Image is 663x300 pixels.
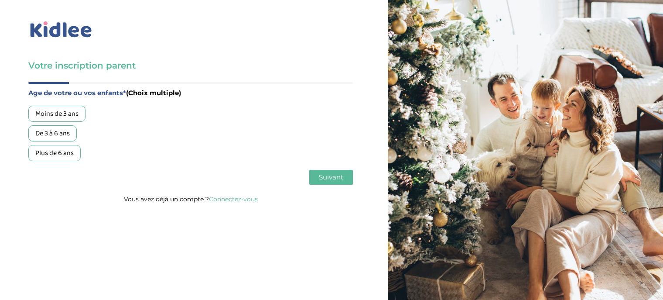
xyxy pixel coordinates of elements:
[28,20,94,40] img: logo_kidlee_bleu
[319,173,343,181] span: Suivant
[28,193,353,205] p: Vous avez déjà un compte ?
[28,145,81,161] div: Plus de 6 ans
[309,170,353,185] button: Suivant
[28,87,353,99] label: Age de votre ou vos enfants*
[28,106,85,122] div: Moins de 3 ans
[209,195,258,203] a: Connectez-vous
[28,170,69,185] button: Précédent
[28,59,353,72] h3: Votre inscription parent
[126,89,181,97] span: (Choix multiple)
[28,125,77,141] div: De 3 à 6 ans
